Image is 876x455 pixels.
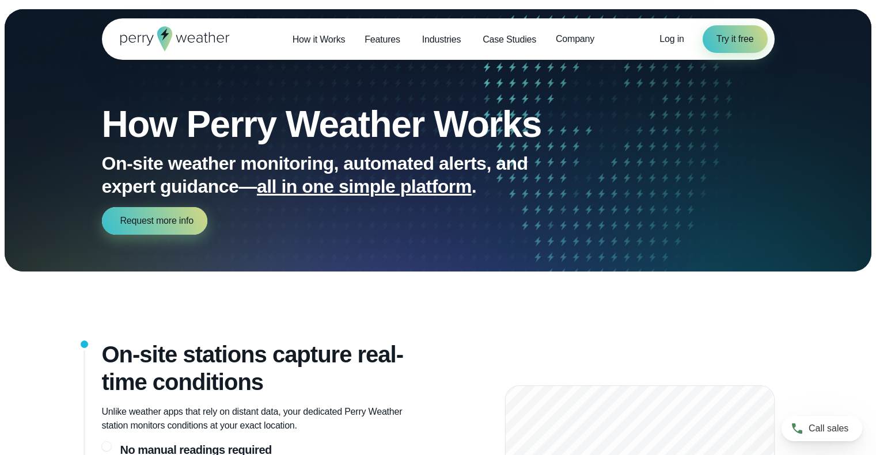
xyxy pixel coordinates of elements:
span: Case Studies [483,33,536,47]
p: On-site weather monitoring, automated alerts, and expert guidance— . [102,152,563,198]
span: Request more info [120,214,194,228]
a: How it Works [283,28,355,51]
a: Request more info [102,207,207,235]
a: Try it free [703,25,768,53]
span: How it Works [293,33,346,47]
a: Call sales [782,416,862,441]
span: Features [365,33,400,47]
a: Log in [659,32,684,46]
h1: How Perry Weather Works [102,106,602,143]
span: Call sales [809,422,848,435]
span: Try it free [716,32,754,46]
span: Industries [422,33,461,47]
span: Log in [659,34,684,44]
span: Company [556,32,594,46]
h2: On-site stations capture real-time conditions [102,341,429,396]
p: Unlike weather apps that rely on distant data, your dedicated Perry Weather station monitors cond... [102,405,429,433]
span: all in one simple platform [257,176,472,197]
a: Case Studies [473,28,546,51]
